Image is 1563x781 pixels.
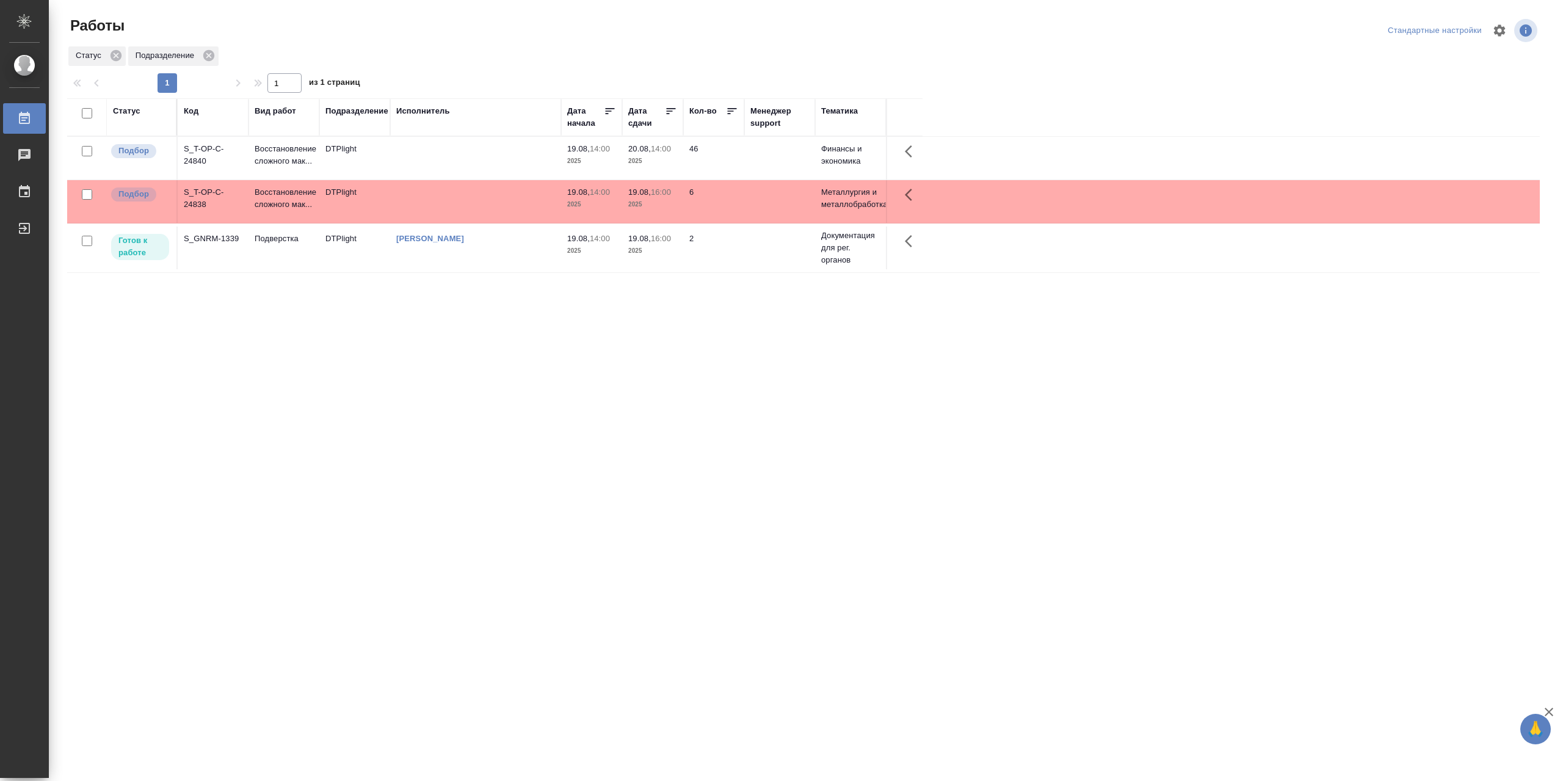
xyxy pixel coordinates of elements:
[821,186,880,211] p: Металлургия и металлобработка
[118,145,149,157] p: Подбор
[821,143,880,167] p: Финансы и экономика
[628,144,651,153] p: 20.08,
[136,49,198,62] p: Подразделение
[325,105,388,117] div: Подразделение
[821,230,880,266] p: Документация для рег. органов
[1520,714,1551,744] button: 🙏
[118,188,149,200] p: Подбор
[184,233,242,245] div: S_GNRM-1339
[1514,19,1540,42] span: Посмотреть информацию
[683,180,744,223] td: 6
[113,105,140,117] div: Статус
[567,105,604,129] div: Дата начала
[628,198,677,211] p: 2025
[110,186,170,203] div: Можно подбирать исполнителей
[68,46,126,66] div: Статус
[651,144,671,153] p: 14:00
[567,155,616,167] p: 2025
[309,75,360,93] span: из 1 страниц
[898,137,927,166] button: Здесь прячутся важные кнопки
[184,186,242,211] div: S_T-OP-C-24838
[683,227,744,269] td: 2
[567,234,590,243] p: 19.08,
[128,46,219,66] div: Подразделение
[1485,16,1514,45] span: Настроить таблицу
[651,234,671,243] p: 16:00
[628,234,651,243] p: 19.08,
[110,143,170,159] div: Можно подбирать исполнителей
[898,227,927,256] button: Здесь прячутся важные кнопки
[689,105,717,117] div: Кол-во
[184,143,242,167] div: S_T-OP-C-24840
[898,180,927,209] button: Здесь прячутся важные кнопки
[683,137,744,180] td: 46
[255,186,313,211] p: Восстановление сложного мак...
[567,187,590,197] p: 19.08,
[651,187,671,197] p: 16:00
[396,234,464,243] a: [PERSON_NAME]
[567,198,616,211] p: 2025
[255,143,313,167] p: Восстановление сложного мак...
[184,105,198,117] div: Код
[1385,21,1485,40] div: split button
[255,105,296,117] div: Вид работ
[396,105,450,117] div: Исполнитель
[319,180,390,223] td: DTPlight
[750,105,809,129] div: Менеджер support
[567,144,590,153] p: 19.08,
[590,144,610,153] p: 14:00
[628,245,677,257] p: 2025
[67,16,125,35] span: Работы
[628,187,651,197] p: 19.08,
[590,187,610,197] p: 14:00
[590,234,610,243] p: 14:00
[319,137,390,180] td: DTPlight
[319,227,390,269] td: DTPlight
[628,155,677,167] p: 2025
[118,234,162,259] p: Готов к работе
[1525,716,1546,742] span: 🙏
[110,233,170,261] div: Исполнитель может приступить к работе
[821,105,858,117] div: Тематика
[255,233,313,245] p: Подверстка
[628,105,665,129] div: Дата сдачи
[76,49,106,62] p: Статус
[567,245,616,257] p: 2025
